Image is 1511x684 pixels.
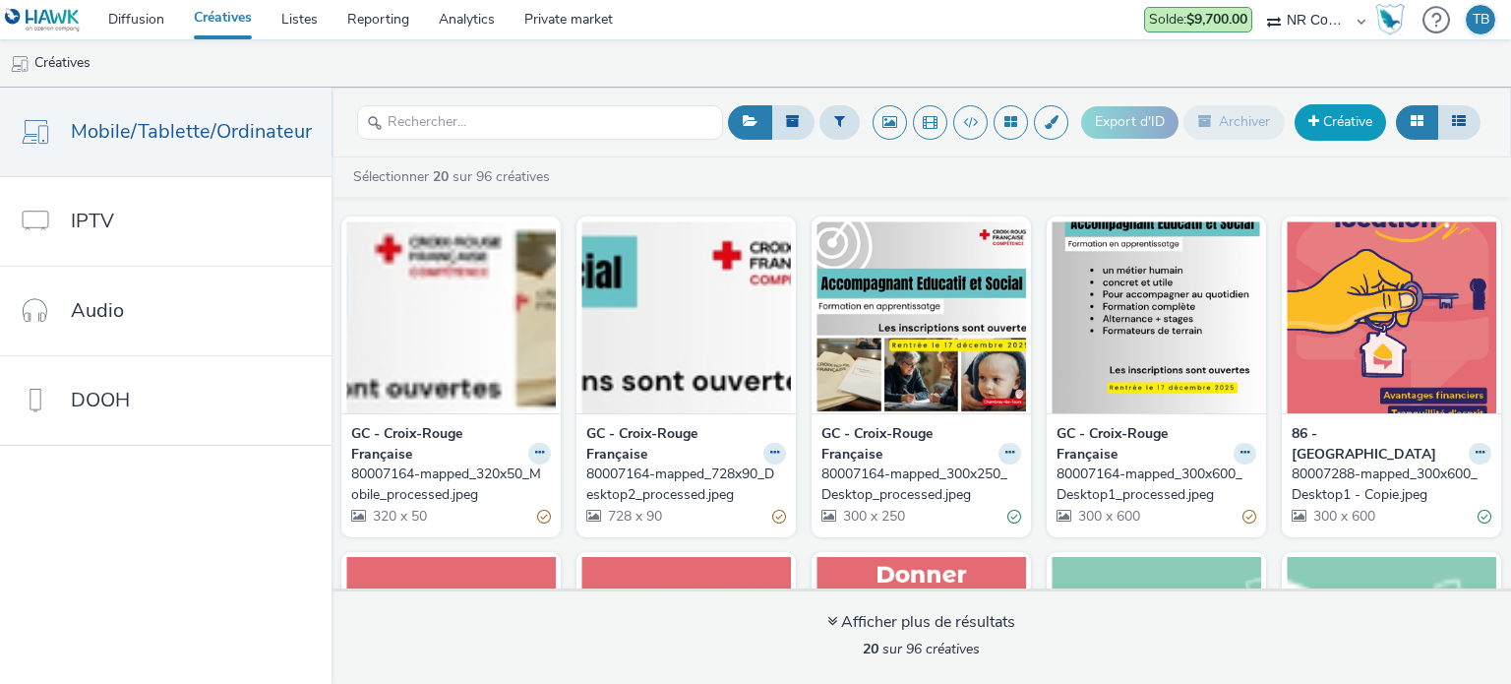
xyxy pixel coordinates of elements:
[1292,424,1464,465] strong: 86 - [GEOGRAPHIC_DATA]
[863,640,980,658] span: sur 96 créatives
[1144,7,1252,32] div: Les dépenses d'aujourd'hui ne sont pas encore prises en compte dans le solde
[821,424,994,465] strong: GC - Croix-Rouge Française
[1242,507,1256,528] div: Partiellement valide
[5,8,81,32] img: undefined Logo
[1052,221,1261,413] img: 80007164-mapped_300x600_Desktop1_processed.jpeg visual
[10,54,30,74] img: mobile
[581,221,791,413] img: 80007164-mapped_728x90_Desktop2_processed.jpeg visual
[1437,105,1481,139] button: Liste
[357,105,723,140] input: Rechercher...
[1057,424,1229,465] strong: GC - Croix-Rouge Française
[1292,465,1491,505] a: 80007288-mapped_300x600_Desktop1 - Copie.jpeg
[1057,465,1248,505] div: 80007164-mapped_300x600_Desktop1_processed.jpeg
[351,424,523,465] strong: GC - Croix-Rouge Française
[863,640,878,658] strong: 20
[816,221,1026,413] img: 80007164-mapped_300x250_Desktop_processed.jpeg visual
[1292,465,1483,505] div: 80007288-mapped_300x600_Desktop1 - Copie.jpeg
[1081,106,1179,138] button: Export d'ID
[346,221,556,413] img: 80007164-mapped_320x50_Mobile_processed.jpeg visual
[586,424,758,465] strong: GC - Croix-Rouge Française
[1396,105,1438,139] button: Grille
[71,117,312,146] span: Mobile/Tablette/Ordinateur
[586,465,778,505] div: 80007164-mapped_728x90_Desktop2_processed.jpeg
[586,465,786,505] a: 80007164-mapped_728x90_Desktop2_processed.jpeg
[1076,507,1140,526] span: 300 x 600
[1478,507,1491,528] div: Valide
[371,507,427,526] span: 320 x 50
[1287,221,1496,413] img: 80007288-mapped_300x600_Desktop1 - Copie.jpeg visual
[772,507,786,528] div: Partiellement valide
[1057,465,1256,505] a: 80007164-mapped_300x600_Desktop1_processed.jpeg
[827,611,1015,634] div: Afficher plus de résultats
[1295,104,1386,140] a: Créative
[821,465,1021,505] a: 80007164-mapped_300x250_Desktop_processed.jpeg
[71,386,130,414] span: DOOH
[1375,4,1413,35] a: Hawk Academy
[433,167,449,186] strong: 20
[1183,105,1285,139] button: Archiver
[606,507,662,526] span: 728 x 90
[1375,4,1405,35] img: Hawk Academy
[841,507,905,526] span: 300 x 250
[821,465,1013,505] div: 80007164-mapped_300x250_Desktop_processed.jpeg
[71,207,114,235] span: IPTV
[1007,507,1021,528] div: Valide
[1186,10,1247,29] strong: $9,700.00
[351,167,558,186] a: Sélectionner sur 96 créatives
[537,507,551,528] div: Partiellement valide
[1473,5,1489,34] div: TB
[351,465,543,505] div: 80007164-mapped_320x50_Mobile_processed.jpeg
[71,296,124,325] span: Audio
[351,465,551,505] a: 80007164-mapped_320x50_Mobile_processed.jpeg
[1149,10,1247,29] span: Solde :
[1311,507,1375,526] span: 300 x 600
